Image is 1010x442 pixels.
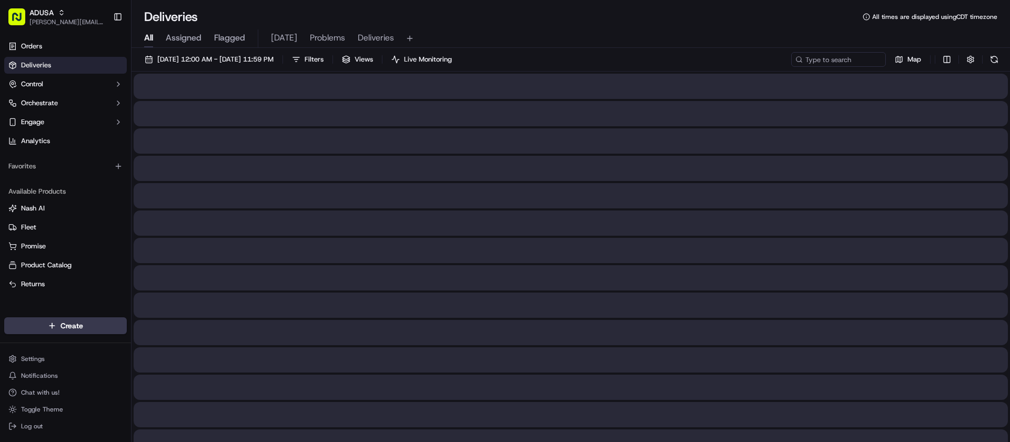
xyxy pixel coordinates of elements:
[8,223,123,232] a: Fleet
[21,405,63,414] span: Toggle Theme
[791,52,886,67] input: Type to search
[358,32,394,44] span: Deliveries
[4,200,127,217] button: Nash AI
[907,55,921,64] span: Map
[987,52,1002,67] button: Refresh
[287,52,328,67] button: Filters
[305,55,324,64] span: Filters
[4,219,127,236] button: Fleet
[4,4,109,29] button: ADUSA[PERSON_NAME][EMAIL_ADDRESS][PERSON_NAME][DOMAIN_NAME]
[4,95,127,112] button: Orchestrate
[140,52,278,67] button: [DATE] 12:00 AM - [DATE] 11:59 PM
[387,52,457,67] button: Live Monitoring
[4,238,127,255] button: Promise
[21,279,45,289] span: Returns
[21,422,43,430] span: Log out
[21,242,46,251] span: Promise
[355,55,373,64] span: Views
[872,13,997,21] span: All times are displayed using CDT timezone
[29,7,54,18] button: ADUSA
[4,38,127,55] a: Orders
[4,419,127,434] button: Log out
[4,76,127,93] button: Control
[214,32,245,44] span: Flagged
[4,57,127,74] a: Deliveries
[4,133,127,149] a: Analytics
[4,183,127,200] div: Available Products
[144,32,153,44] span: All
[4,158,127,175] div: Favorites
[310,32,345,44] span: Problems
[4,276,127,293] button: Returns
[4,257,127,274] button: Product Catalog
[21,223,36,232] span: Fleet
[271,32,297,44] span: [DATE]
[21,204,45,213] span: Nash AI
[4,402,127,417] button: Toggle Theme
[21,98,58,108] span: Orchestrate
[8,260,123,270] a: Product Catalog
[144,8,198,25] h1: Deliveries
[21,42,42,51] span: Orders
[8,242,123,251] a: Promise
[21,79,43,89] span: Control
[8,204,123,213] a: Nash AI
[4,385,127,400] button: Chat with us!
[337,52,378,67] button: Views
[404,55,452,64] span: Live Monitoring
[4,114,127,130] button: Engage
[21,61,51,70] span: Deliveries
[21,136,50,146] span: Analytics
[29,18,105,26] button: [PERSON_NAME][EMAIL_ADDRESS][PERSON_NAME][DOMAIN_NAME]
[166,32,201,44] span: Assigned
[60,320,83,331] span: Create
[21,355,45,363] span: Settings
[4,368,127,383] button: Notifications
[890,52,926,67] button: Map
[21,388,59,397] span: Chat with us!
[8,279,123,289] a: Returns
[157,55,274,64] span: [DATE] 12:00 AM - [DATE] 11:59 PM
[21,117,44,127] span: Engage
[4,351,127,366] button: Settings
[21,260,72,270] span: Product Catalog
[4,317,127,334] button: Create
[21,371,58,380] span: Notifications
